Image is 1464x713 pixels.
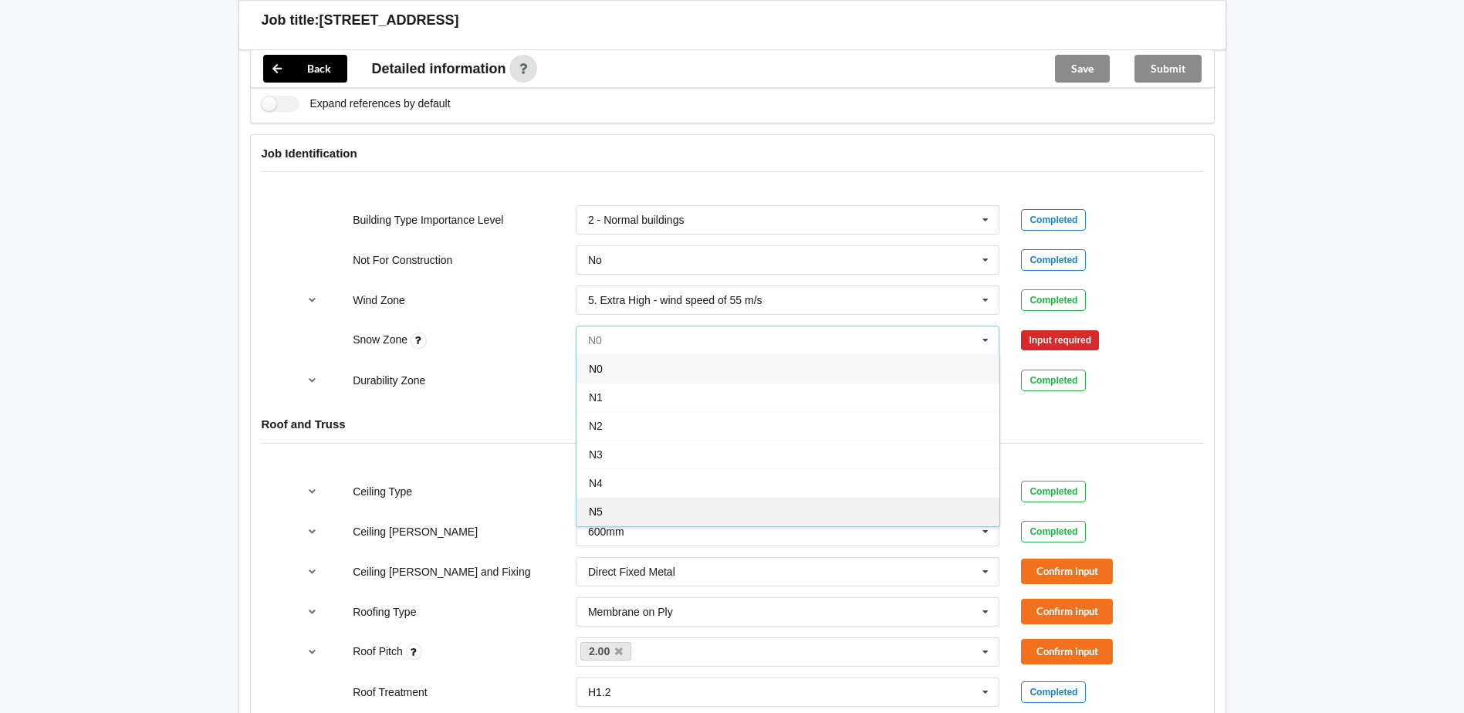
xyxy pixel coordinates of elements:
button: reference-toggle [297,286,327,314]
div: Completed [1021,681,1086,703]
button: reference-toggle [297,598,327,626]
div: H1.2 [588,687,611,698]
label: Ceiling [PERSON_NAME] [353,525,478,538]
button: reference-toggle [297,518,327,546]
div: Completed [1021,370,1086,391]
div: Completed [1021,289,1086,311]
label: Snow Zone [353,333,411,346]
div: Completed [1021,249,1086,271]
label: Ceiling Type [353,485,412,498]
label: Expand references by default [262,96,451,112]
span: N0 [589,363,603,375]
button: Confirm input [1021,639,1113,664]
label: Ceiling [PERSON_NAME] and Fixing [353,566,530,578]
button: reference-toggle [297,367,327,394]
h4: Job Identification [262,146,1203,161]
span: N3 [589,448,603,461]
label: Durability Zone [353,374,425,387]
div: Completed [1021,521,1086,542]
label: Wind Zone [353,294,405,306]
div: 600mm [588,526,624,537]
label: Building Type Importance Level [353,214,503,226]
span: Detailed information [372,62,506,76]
div: Completed [1021,209,1086,231]
span: N4 [589,477,603,489]
div: Completed [1021,481,1086,502]
h3: Job title: [262,12,320,29]
label: Not For Construction [353,254,452,266]
h3: [STREET_ADDRESS] [320,12,459,29]
label: Roofing Type [353,606,416,618]
span: N1 [589,391,603,404]
button: reference-toggle [297,638,327,666]
div: Input required [1021,330,1099,350]
h4: Roof and Truss [262,417,1203,431]
a: 2.00 [580,642,631,661]
button: Back [263,55,347,83]
span: N5 [589,505,603,518]
div: 2 - Normal buildings [588,215,685,225]
label: Roof Treatment [353,686,428,698]
span: N2 [589,420,603,432]
div: No [588,255,602,265]
div: Membrane on Ply [588,607,673,617]
button: reference-toggle [297,478,327,505]
button: Confirm input [1021,599,1113,624]
label: Roof Pitch [353,645,405,657]
button: reference-toggle [297,558,327,586]
div: Direct Fixed Metal [588,566,675,577]
button: Confirm input [1021,559,1113,584]
div: 5. Extra High - wind speed of 55 m/s [588,295,762,306]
